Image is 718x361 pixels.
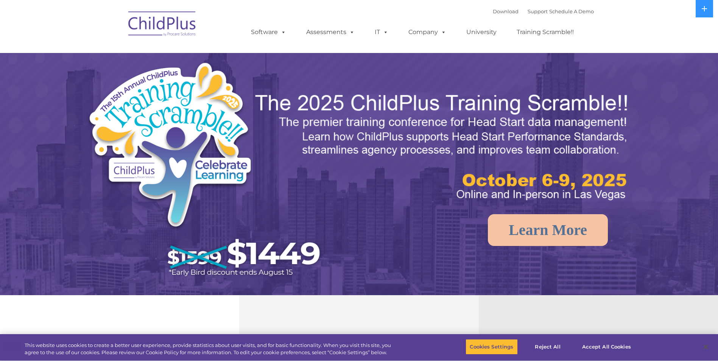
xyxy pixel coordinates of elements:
a: Support [528,8,548,14]
a: Assessments [299,25,362,40]
button: Close [698,339,714,355]
a: Learn More [488,214,608,246]
button: Reject All [524,339,572,355]
font: | [493,8,594,14]
button: Cookies Settings [466,339,517,355]
a: Schedule A Demo [549,8,594,14]
div: This website uses cookies to create a better user experience, provide statistics about user visit... [25,342,395,356]
a: University [459,25,504,40]
a: IT [367,25,396,40]
button: Accept All Cookies [578,339,635,355]
img: ChildPlus by Procare Solutions [125,6,200,44]
a: Company [401,25,454,40]
a: Software [243,25,294,40]
a: Download [493,8,519,14]
a: Training Scramble!! [509,25,581,40]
